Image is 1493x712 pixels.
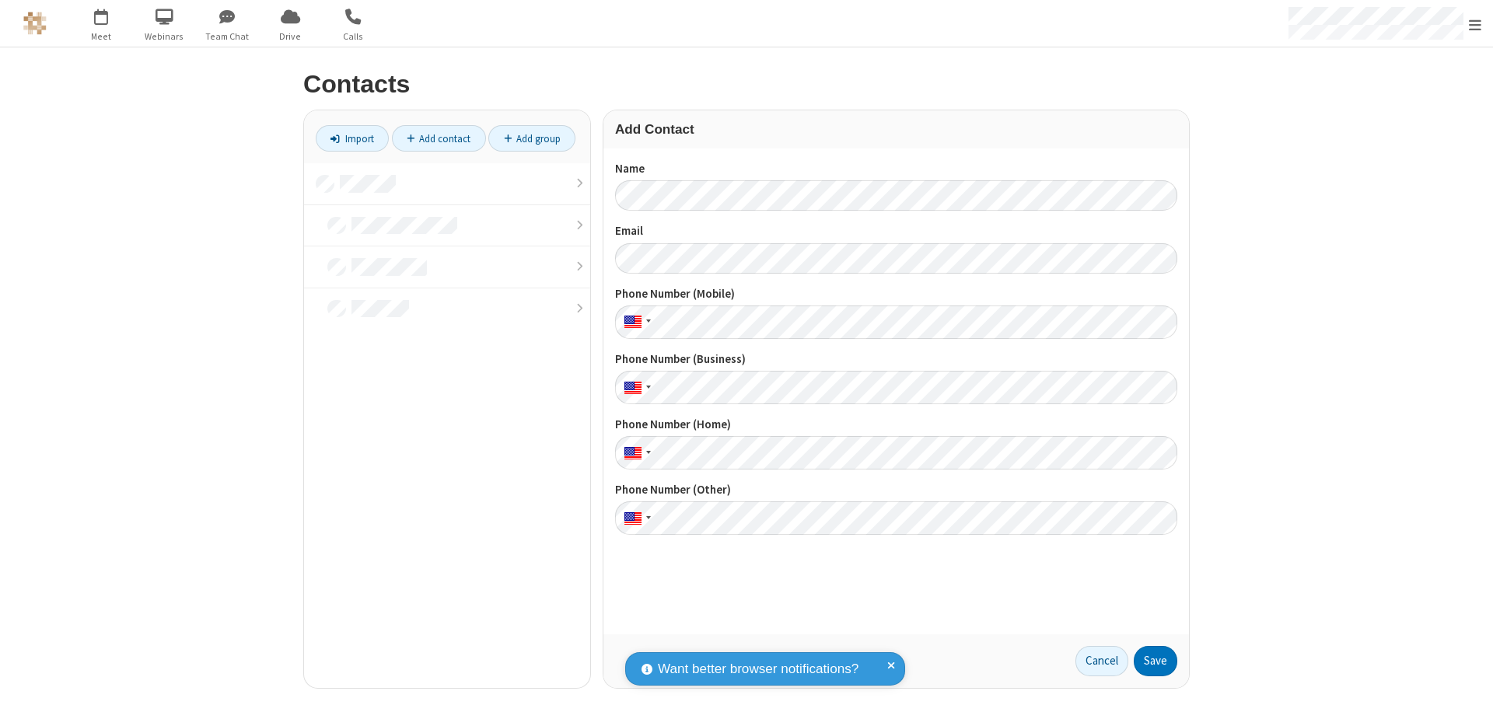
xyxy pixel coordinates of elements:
span: Webinars [135,30,194,44]
span: Calls [324,30,383,44]
div: United States: + 1 [615,501,656,535]
label: Phone Number (Home) [615,416,1177,434]
span: Team Chat [198,30,257,44]
span: Drive [261,30,320,44]
label: Name [615,160,1177,178]
span: Want better browser notifications? [658,659,858,679]
img: QA Selenium DO NOT DELETE OR CHANGE [23,12,47,35]
label: Phone Number (Other) [615,481,1177,499]
a: Add group [488,125,575,152]
label: Phone Number (Mobile) [615,285,1177,303]
button: Save [1134,646,1177,677]
h2: Contacts [303,71,1190,98]
a: Add contact [392,125,486,152]
label: Phone Number (Business) [615,351,1177,368]
a: Cancel [1075,646,1128,677]
h3: Add Contact [615,122,1177,137]
span: Meet [72,30,131,44]
div: United States: + 1 [615,371,656,404]
div: United States: + 1 [615,305,656,339]
label: Email [615,222,1177,240]
a: Import [316,125,389,152]
div: United States: + 1 [615,436,656,469]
